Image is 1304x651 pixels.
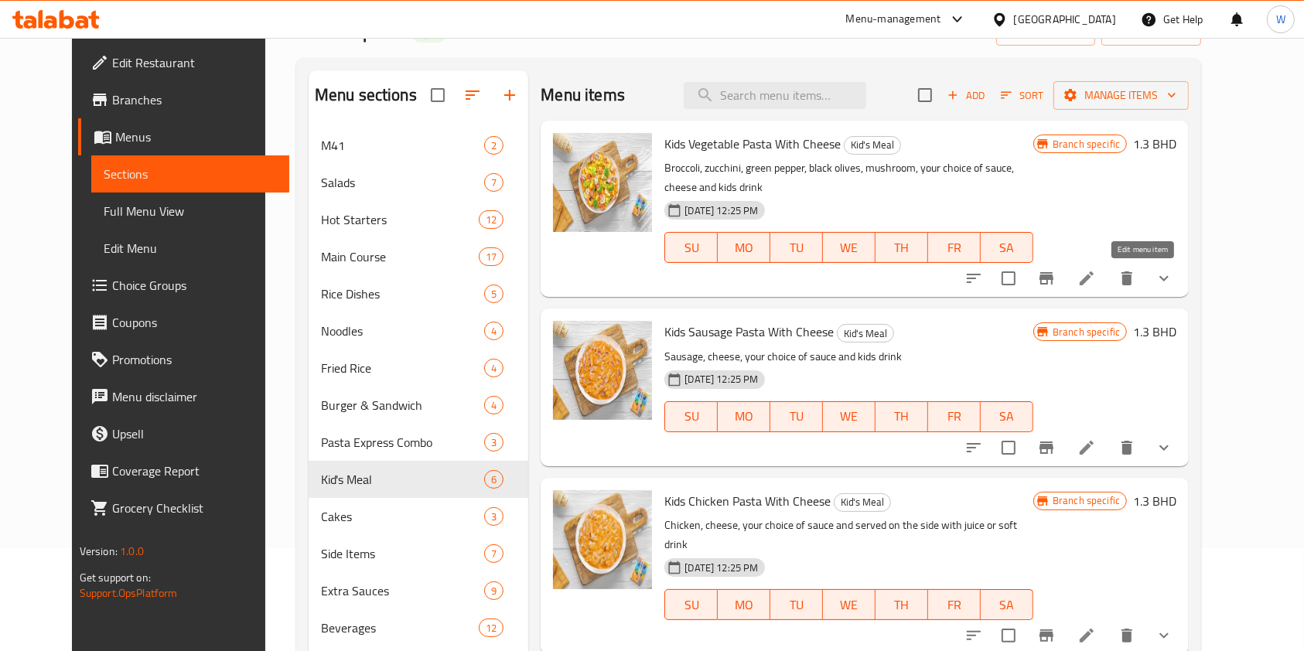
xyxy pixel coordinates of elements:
[1053,81,1189,110] button: Manage items
[80,541,118,561] span: Version:
[671,405,712,428] span: SU
[671,594,712,616] span: SU
[485,361,503,376] span: 4
[112,53,278,72] span: Edit Restaurant
[1077,438,1096,457] a: Edit menu item
[309,387,529,424] div: Burger & Sandwich4
[1155,438,1173,457] svg: Show Choices
[480,250,503,264] span: 17
[1155,626,1173,645] svg: Show Choices
[882,594,922,616] span: TH
[484,136,504,155] div: items
[321,285,484,303] span: Rice Dishes
[321,322,484,340] div: Noodles
[664,320,834,343] span: Kids Sausage Pasta With Cheese
[485,398,503,413] span: 4
[120,541,144,561] span: 1.0.0
[1014,11,1116,28] div: [GEOGRAPHIC_DATA]
[112,90,278,109] span: Branches
[480,213,503,227] span: 12
[724,594,764,616] span: MO
[1133,490,1176,512] h6: 1.3 BHD
[834,493,891,512] div: Kid's Meal
[485,472,503,487] span: 6
[321,136,484,155] span: M41
[955,429,992,466] button: sort-choices
[321,581,484,600] span: Extra Sauces
[309,609,529,646] div: Beverages12
[823,401,876,432] button: WE
[78,81,290,118] a: Branches
[309,424,529,461] div: Pasta Express Combo3
[91,193,290,230] a: Full Menu View
[91,155,290,193] a: Sections
[1114,22,1189,41] span: export
[78,341,290,378] a: Promotions
[112,499,278,517] span: Grocery Checklist
[991,84,1053,107] span: Sort items
[724,405,764,428] span: MO
[479,210,504,229] div: items
[485,547,503,561] span: 7
[78,304,290,341] a: Coupons
[1276,11,1285,28] span: W
[934,405,975,428] span: FR
[78,118,290,155] a: Menus
[309,127,529,164] div: M412
[491,77,528,114] button: Add section
[309,238,529,275] div: Main Course17
[485,324,503,339] span: 4
[829,594,869,616] span: WE
[770,589,823,620] button: TU
[718,232,770,263] button: MO
[309,572,529,609] div: Extra Sauces9
[321,507,484,526] div: Cakes
[882,405,922,428] span: TH
[1145,260,1183,297] button: show more
[80,567,151,588] span: Get support on:
[835,493,890,511] span: Kid's Meal
[104,202,278,220] span: Full Menu View
[321,359,484,377] span: Fried Rice
[321,247,479,266] span: Main Course
[309,312,529,349] div: Noodles4
[309,349,529,387] div: Fried Rice4
[777,237,817,259] span: TU
[112,276,278,295] span: Choice Groups
[823,232,876,263] button: WE
[78,415,290,452] a: Upsell
[671,237,712,259] span: SU
[845,136,900,154] span: Kid's Meal
[309,201,529,238] div: Hot Starters12
[945,87,987,104] span: Add
[321,210,479,229] span: Hot Starters
[664,516,1033,554] p: Chicken, cheese, your choice of sauce and served on the side with juice or soft drink
[78,44,290,81] a: Edit Restaurant
[823,589,876,620] button: WE
[777,594,817,616] span: TU
[837,324,894,343] div: Kid's Meal
[321,544,484,563] span: Side Items
[909,79,941,111] span: Select section
[321,396,484,414] div: Burger & Sandwich
[80,583,178,603] a: Support.OpsPlatform
[112,387,278,406] span: Menu disclaimer
[876,232,928,263] button: TH
[484,359,504,377] div: items
[485,584,503,598] span: 9
[1133,133,1176,155] h6: 1.3 BHD
[981,232,1033,263] button: SA
[934,237,975,259] span: FR
[321,433,484,452] span: Pasta Express Combo
[718,589,770,620] button: MO
[321,619,479,637] div: Beverages
[838,325,893,343] span: Kid's Meal
[829,237,869,259] span: WE
[992,262,1025,295] span: Select to update
[321,470,484,489] span: Kid's Meal
[941,84,991,107] button: Add
[664,401,718,432] button: SU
